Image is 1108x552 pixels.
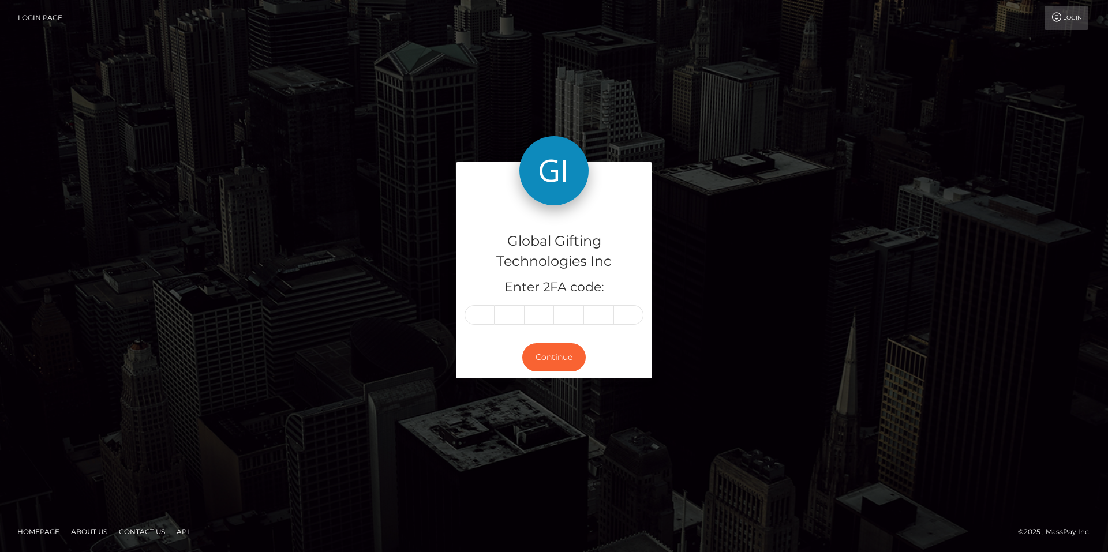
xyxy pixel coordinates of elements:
a: About Us [66,523,112,540]
a: Login Page [18,6,62,30]
h4: Global Gifting Technologies Inc [465,231,643,272]
a: Homepage [13,523,64,540]
div: © 2025 , MassPay Inc. [1018,525,1099,538]
h5: Enter 2FA code: [465,279,643,296]
a: Login [1045,6,1088,30]
img: Global Gifting Technologies Inc [519,136,589,205]
a: Contact Us [114,523,170,540]
a: API [172,523,194,540]
button: Continue [522,343,586,371]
